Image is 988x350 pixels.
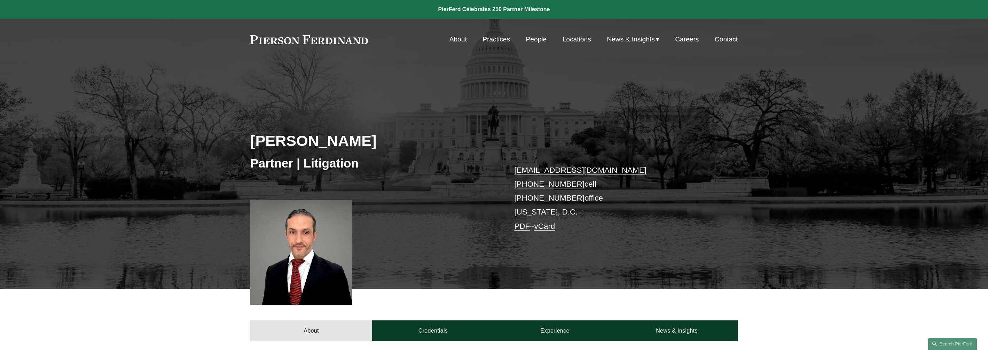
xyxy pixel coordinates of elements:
[534,222,555,231] a: vCard
[449,33,467,46] a: About
[928,338,977,350] a: Search this site
[494,320,616,341] a: Experience
[526,33,547,46] a: People
[372,320,494,341] a: Credentials
[514,166,646,174] a: [EMAIL_ADDRESS][DOMAIN_NAME]
[675,33,699,46] a: Careers
[616,320,738,341] a: News & Insights
[514,194,585,202] a: [PHONE_NUMBER]
[607,33,655,46] span: News & Insights
[250,320,372,341] a: About
[607,33,659,46] a: folder dropdown
[514,163,717,234] p: cell office [US_STATE], D.C. –
[250,132,494,150] h2: [PERSON_NAME]
[514,222,530,231] a: PDF
[715,33,738,46] a: Contact
[563,33,591,46] a: Locations
[250,156,494,171] h3: Partner | Litigation
[483,33,510,46] a: Practices
[514,180,585,188] a: [PHONE_NUMBER]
